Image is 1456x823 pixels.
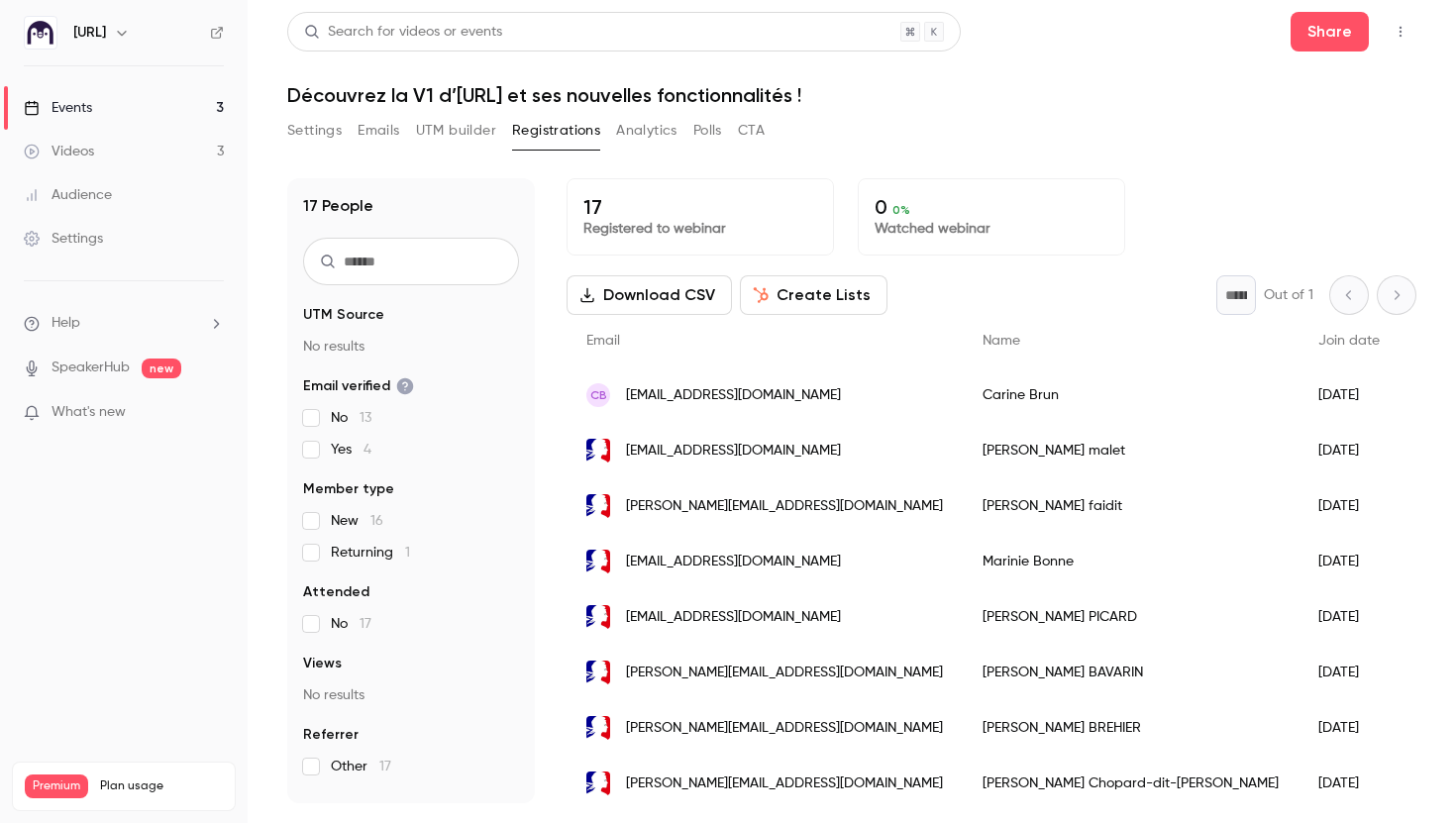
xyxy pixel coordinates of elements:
[626,385,841,406] span: [EMAIL_ADDRESS][DOMAIN_NAME]
[963,700,1299,756] div: [PERSON_NAME] BREHIER
[586,550,610,573] img: ac-amiens.fr
[331,614,371,634] span: No
[1291,12,1369,51] button: Share
[304,22,502,43] div: Search for videos or events
[626,718,943,739] span: [PERSON_NAME][EMAIL_ADDRESS][DOMAIN_NAME]
[52,402,126,423] span: What's new
[303,685,519,705] p: No results
[1299,423,1400,478] div: [DATE]
[963,478,1299,534] div: [PERSON_NAME] faidit
[303,194,373,218] h1: 17 People
[303,479,394,499] span: Member type
[287,115,342,147] button: Settings
[1299,478,1400,534] div: [DATE]
[892,203,910,217] span: 0 %
[331,511,383,531] span: New
[626,607,841,628] span: [EMAIL_ADDRESS][DOMAIN_NAME]
[1299,534,1400,589] div: [DATE]
[358,115,399,147] button: Emails
[1264,285,1313,305] p: Out of 1
[586,716,610,740] img: ac-versailles.fr
[73,23,106,43] h6: [URL]
[586,494,610,518] img: ac-lyon.fr
[360,411,371,425] span: 13
[331,408,371,428] span: No
[100,778,223,794] span: Plan usage
[1299,700,1400,756] div: [DATE]
[583,219,817,239] p: Registered to webinar
[626,773,943,794] span: [PERSON_NAME][EMAIL_ADDRESS][DOMAIN_NAME]
[963,534,1299,589] div: Marinie Bonne
[1299,589,1400,645] div: [DATE]
[626,552,841,572] span: [EMAIL_ADDRESS][DOMAIN_NAME]
[200,404,224,422] iframe: Noticeable Trigger
[567,275,732,315] button: Download CSV
[25,17,56,49] img: Ed.ai
[586,605,610,629] img: ac-montpellier.fr
[24,185,112,205] div: Audience
[1299,756,1400,811] div: [DATE]
[963,423,1299,478] div: [PERSON_NAME] malet
[875,219,1108,239] p: Watched webinar
[303,376,414,396] span: Email verified
[24,229,103,249] div: Settings
[360,617,371,631] span: 17
[331,757,391,776] span: Other
[331,543,410,563] span: Returning
[303,337,519,357] p: No results
[52,358,130,378] a: SpeakerHub
[303,305,519,776] section: facet-groups
[586,772,610,795] img: ac-lyon.fr
[693,115,722,147] button: Polls
[331,440,371,460] span: Yes
[303,654,342,673] span: Views
[142,359,181,378] span: new
[370,514,383,528] span: 16
[586,334,620,348] span: Email
[963,756,1299,811] div: [PERSON_NAME] Chopard-dit-[PERSON_NAME]
[590,386,607,404] span: CB
[405,546,410,560] span: 1
[379,760,391,773] span: 17
[52,313,80,334] span: Help
[586,661,610,684] img: ac-martinique.fr
[1299,367,1400,423] div: [DATE]
[25,774,88,798] span: Premium
[583,195,817,219] p: 17
[1318,334,1380,348] span: Join date
[740,275,887,315] button: Create Lists
[586,439,610,463] img: ac-lille.fr
[24,98,92,118] div: Events
[963,645,1299,700] div: [PERSON_NAME] BAVARIN
[303,582,369,602] span: Attended
[963,367,1299,423] div: Carine Brun
[24,142,94,161] div: Videos
[512,115,600,147] button: Registrations
[303,725,359,745] span: Referrer
[626,441,841,462] span: [EMAIL_ADDRESS][DOMAIN_NAME]
[616,115,677,147] button: Analytics
[416,115,496,147] button: UTM builder
[626,663,943,683] span: [PERSON_NAME][EMAIL_ADDRESS][DOMAIN_NAME]
[287,83,1416,107] h1: Découvrez la V1 d’[URL] et ses nouvelles fonctionnalités !
[626,496,943,517] span: [PERSON_NAME][EMAIL_ADDRESS][DOMAIN_NAME]
[1299,645,1400,700] div: [DATE]
[24,313,224,334] li: help-dropdown-opener
[963,589,1299,645] div: [PERSON_NAME] PICARD
[738,115,765,147] button: CTA
[983,334,1020,348] span: Name
[875,195,1108,219] p: 0
[364,443,371,457] span: 4
[303,305,384,325] span: UTM Source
